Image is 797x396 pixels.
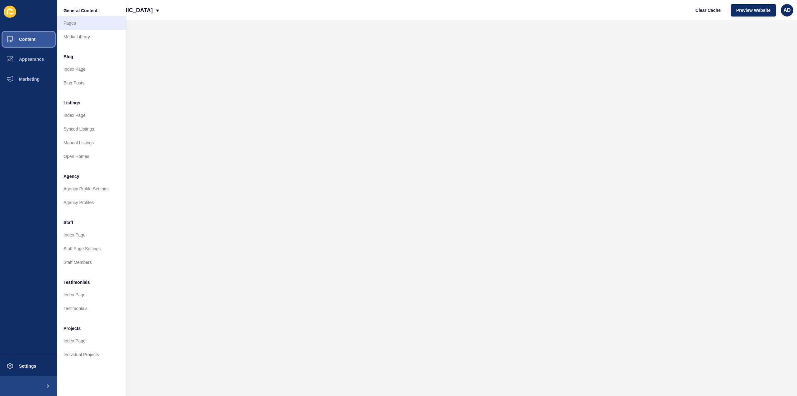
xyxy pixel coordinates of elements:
a: Media Library [57,30,126,44]
a: Index Page [57,334,126,348]
span: Preview Website [736,7,771,13]
a: Manual Listings [57,136,126,150]
a: Index Page [57,228,126,242]
a: Staff Page Settings [57,242,126,255]
a: Individual Projects [57,348,126,361]
a: Pages [57,16,126,30]
button: Preview Website [731,4,776,17]
a: Index Page [57,108,126,122]
a: Agency Profiles [57,196,126,209]
span: Projects [64,325,81,332]
a: Blog Posts [57,76,126,90]
span: Listings [64,100,80,106]
span: Clear Cache [696,7,721,13]
a: Testimonials [57,302,126,315]
a: Staff Members [57,255,126,269]
span: Testimonials [64,279,90,285]
span: AD [783,7,790,13]
a: Index Page [57,288,126,302]
a: Synced Listings [57,122,126,136]
button: Clear Cache [690,4,726,17]
span: General Content [64,7,97,14]
span: Staff [64,219,73,226]
span: Blog [64,54,73,60]
a: Open Homes [57,150,126,163]
a: Index Page [57,62,126,76]
a: Agency Profile Settings [57,182,126,196]
span: Agency [64,173,79,179]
